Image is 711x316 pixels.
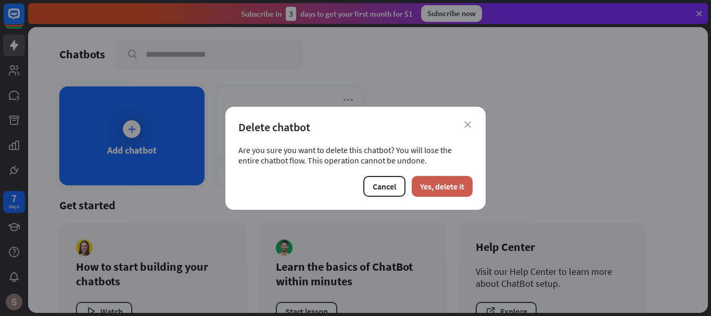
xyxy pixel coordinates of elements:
[238,145,473,166] div: Are you sure you want to delete this chatbot? You will lose the entire chatbot flow. This operati...
[238,120,473,134] div: Delete chatbot
[8,4,40,35] button: Open LiveChat chat widget
[363,176,405,197] button: Cancel
[464,121,471,128] i: close
[412,176,473,197] button: Yes, delete it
